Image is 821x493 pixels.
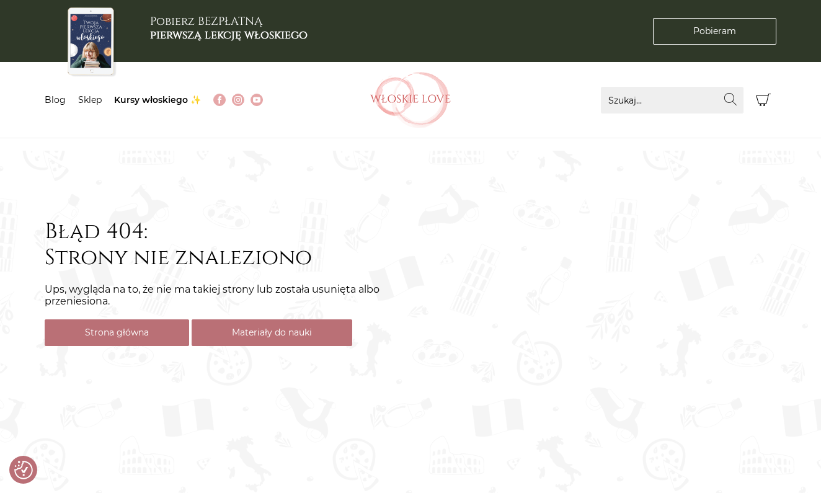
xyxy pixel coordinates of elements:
[45,94,66,105] a: Blog
[45,319,189,346] a: Strona główna
[14,461,33,479] img: Revisit consent button
[653,18,776,45] a: Pobieram
[78,94,102,105] a: Sklep
[45,219,404,271] h1: Błąd 404: Strony nie znaleziono
[192,319,352,346] a: Materiały do nauki
[150,27,308,43] b: pierwszą lekcję włoskiego
[14,461,33,479] button: Preferencje co do zgód
[150,15,308,42] h3: Pobierz BEZPŁATNĄ
[693,25,736,38] span: Pobieram
[601,87,743,113] input: Szukaj...
[750,87,776,113] button: Koszyk
[114,94,201,105] a: Kursy włoskiego ✨
[370,72,451,128] img: Włoskielove
[45,283,404,307] h2: Ups, wygląda na to, że nie ma takiej strony lub została usunięta albo przeniesiona.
